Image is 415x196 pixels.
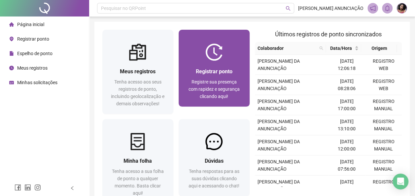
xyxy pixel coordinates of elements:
span: file [9,51,14,56]
span: [PERSON_NAME] DA ANUNCIAÇÃO [258,179,300,192]
span: facebook [15,184,21,191]
a: Registrar pontoRegistre sua presença com rapidez e segurança clicando aqui! [179,30,250,107]
td: REGISTRO WEB [365,75,402,95]
span: schedule [9,80,14,85]
span: search [319,46,323,50]
td: [DATE] 07:56:00 [328,155,365,176]
span: Espelho de ponto [17,51,52,56]
td: REGISTRO MANUAL [365,115,402,135]
span: [PERSON_NAME] DA ANUNCIAÇÃO [258,58,300,71]
td: REGISTRO MANUAL [365,95,402,115]
span: [PERSON_NAME] DA ANUNCIAÇÃO [258,79,300,91]
span: clock-circle [9,66,14,70]
span: Minha folha [123,158,152,164]
span: Colaborador [258,45,317,52]
div: Open Intercom Messenger [393,174,408,189]
span: Tenha acesso aos seus registros de ponto, incluindo geolocalização e demais observações! [111,79,164,106]
span: left [70,186,75,190]
span: notification [370,5,376,11]
span: Tenha acesso a sua folha de ponto a qualquer momento. Basta clicar aqui! [112,169,164,196]
span: [PERSON_NAME] DA ANUNCIAÇÃO [258,119,300,131]
a: Meus registrosTenha acesso aos seus registros de ponto, incluindo geolocalização e demais observa... [102,30,173,114]
td: [DATE] 13:10:00 [328,115,365,135]
td: REGISTRO MANUAL [365,155,402,176]
span: home [9,22,14,27]
span: [PERSON_NAME] DA ANUNCIAÇÃO [258,159,300,172]
span: instagram [34,184,41,191]
td: REGISTRO WEB [365,176,402,196]
span: Meus registros [120,68,156,75]
a: DúvidasTenha respostas para as suas dúvidas clicando aqui e acessando o chat! [179,119,250,196]
span: Data/Hora [329,45,354,52]
span: [PERSON_NAME] ANUNCIAÇÃO [298,5,363,12]
span: environment [9,37,14,41]
span: Registrar ponto [17,36,49,42]
td: [DATE] 12:00:00 [328,135,365,155]
span: bell [384,5,390,11]
span: [PERSON_NAME] DA ANUNCIAÇÃO [258,139,300,151]
td: [DATE] 17:00:00 [328,95,365,115]
td: [DATE] 12:10:13 [328,176,365,196]
span: [PERSON_NAME] DA ANUNCIAÇÃO [258,99,300,111]
span: Registrar ponto [196,68,232,75]
span: Dúvidas [205,158,224,164]
th: Origem [361,42,397,55]
td: REGISTRO MANUAL [365,135,402,155]
td: [DATE] 08:28:06 [328,75,365,95]
td: REGISTRO WEB [365,55,402,75]
td: [DATE] 12:06:18 [328,55,365,75]
span: Minhas solicitações [17,80,57,85]
span: linkedin [24,184,31,191]
th: Data/Hora [326,42,362,55]
span: Tenha respostas para as suas dúvidas clicando aqui e acessando o chat! [189,169,239,188]
span: Registre sua presença com rapidez e segurança clicando aqui! [189,79,240,99]
img: 90427 [397,3,407,13]
span: Meus registros [17,65,48,71]
span: search [318,43,325,53]
span: search [286,6,291,11]
span: Página inicial [17,22,44,27]
span: Últimos registros de ponto sincronizados [275,31,382,38]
